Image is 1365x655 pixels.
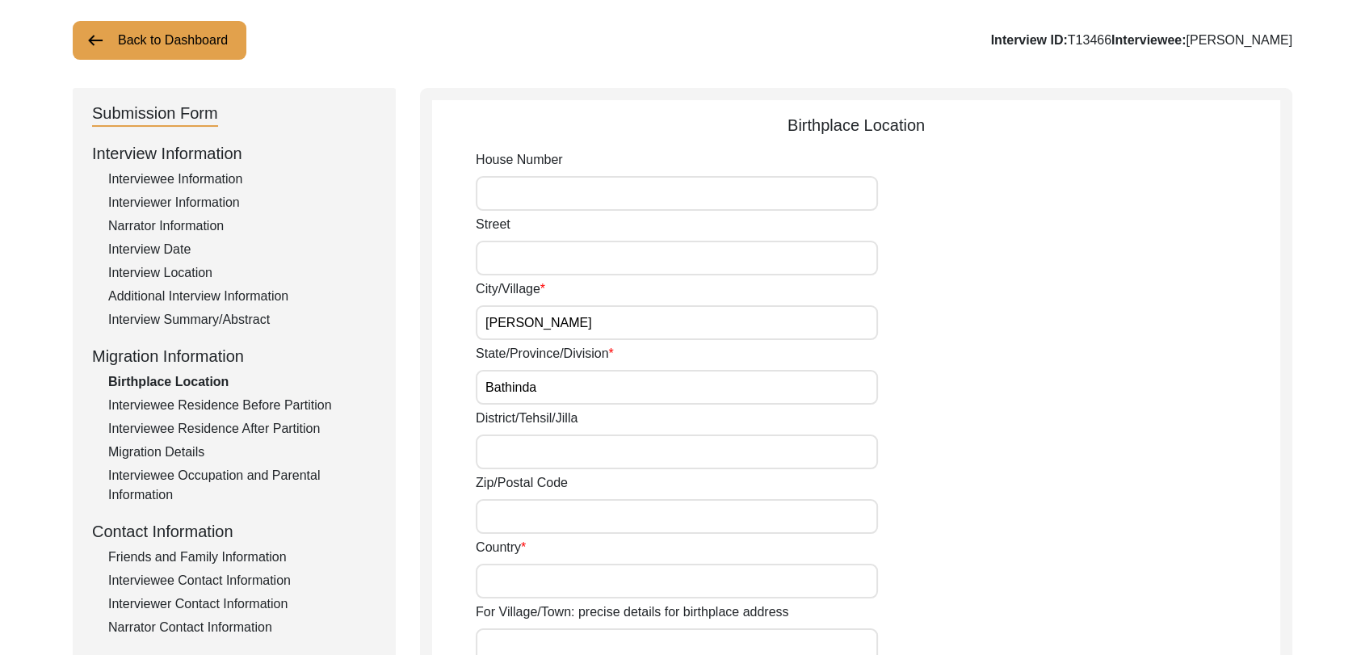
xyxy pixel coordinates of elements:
div: Interviewer Information [108,193,376,212]
div: Interviewee Contact Information [108,571,376,590]
div: Interviewee Information [108,170,376,189]
div: Interviewer Contact Information [108,594,376,614]
div: Contact Information [92,519,376,544]
div: Friends and Family Information [108,548,376,567]
div: Narrator Contact Information [108,618,376,637]
div: Additional Interview Information [108,287,376,306]
div: Migration Information [92,344,376,368]
div: Narrator Information [108,216,376,236]
label: District/Tehsil/Jilla [476,409,577,428]
div: Interview Information [92,141,376,166]
label: State/Province/Division [476,344,614,363]
button: Back to Dashboard [73,21,246,60]
div: T13466 [PERSON_NAME] [991,31,1292,50]
div: Interviewee Residence Before Partition [108,396,376,415]
label: Zip/Postal Code [476,473,568,493]
div: Submission Form [92,101,218,127]
label: Street [476,215,510,234]
div: Birthplace Location [108,372,376,392]
div: Birthplace Location [432,113,1280,137]
img: arrow-left.png [86,31,105,50]
label: Country [476,538,526,557]
label: For Village/Town: precise details for birthplace address [476,603,788,622]
div: Interview Summary/Abstract [108,310,376,330]
div: Interviewee Residence After Partition [108,419,376,439]
b: Interview ID: [991,33,1068,47]
div: Interviewee Occupation and Parental Information [108,466,376,505]
div: Migration Details [108,443,376,462]
label: City/Village [476,279,545,299]
div: Interview Date [108,240,376,259]
b: Interviewee: [1111,33,1186,47]
label: House Number [476,150,563,170]
div: Interview Location [108,263,376,283]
